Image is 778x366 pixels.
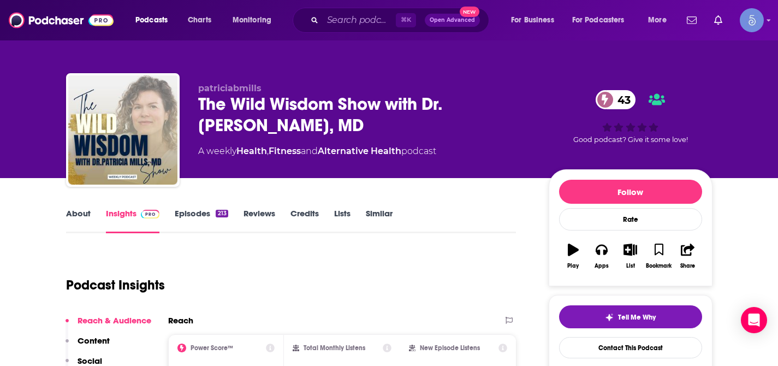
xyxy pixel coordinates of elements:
[216,210,228,217] div: 213
[430,17,475,23] span: Open Advanced
[78,356,102,366] p: Social
[648,13,667,28] span: More
[9,10,114,31] img: Podchaser - Follow, Share and Rate Podcasts
[740,8,764,32] button: Show profile menu
[740,8,764,32] span: Logged in as Spiral5-G1
[366,208,393,233] a: Similar
[236,146,267,156] a: Health
[710,11,727,29] a: Show notifications dropdown
[565,11,640,29] button: open menu
[549,83,712,151] div: 43Good podcast? Give it some love!
[267,146,269,156] span: ,
[269,146,301,156] a: Fitness
[646,263,672,269] div: Bookmark
[559,208,702,231] div: Rate
[682,11,701,29] a: Show notifications dropdown
[626,263,635,269] div: List
[188,13,211,28] span: Charts
[559,237,587,276] button: Play
[68,75,177,185] img: The Wild Wisdom Show with Dr. Patricia Mills, MD
[233,13,271,28] span: Monitoring
[301,146,318,156] span: and
[596,90,636,109] a: 43
[673,237,702,276] button: Share
[503,11,568,29] button: open menu
[334,208,351,233] a: Lists
[559,305,702,328] button: tell me why sparkleTell Me Why
[66,277,165,293] h1: Podcast Insights
[66,208,91,233] a: About
[323,11,396,29] input: Search podcasts, credits, & more...
[78,335,110,346] p: Content
[78,315,151,326] p: Reach & Audience
[244,208,275,233] a: Reviews
[128,11,182,29] button: open menu
[135,13,168,28] span: Podcasts
[225,11,286,29] button: open menu
[168,315,193,326] h2: Reach
[198,83,262,93] span: patriciabmills
[587,237,616,276] button: Apps
[198,145,436,158] div: A weekly podcast
[645,237,673,276] button: Bookmark
[605,313,614,322] img: tell me why sparkle
[66,315,151,335] button: Reach & Audience
[460,7,479,17] span: New
[607,90,636,109] span: 43
[181,11,218,29] a: Charts
[425,14,480,27] button: Open AdvancedNew
[66,335,110,356] button: Content
[559,337,702,358] a: Contact This Podcast
[741,307,767,333] div: Open Intercom Messenger
[740,8,764,32] img: User Profile
[640,11,680,29] button: open menu
[618,313,656,322] span: Tell Me Why
[304,344,365,352] h2: Total Monthly Listens
[420,344,480,352] h2: New Episode Listens
[106,208,160,233] a: InsightsPodchaser Pro
[595,263,609,269] div: Apps
[303,8,500,33] div: Search podcasts, credits, & more...
[567,263,579,269] div: Play
[572,13,625,28] span: For Podcasters
[573,135,688,144] span: Good podcast? Give it some love!
[511,13,554,28] span: For Business
[559,180,702,204] button: Follow
[191,344,233,352] h2: Power Score™
[175,208,228,233] a: Episodes213
[616,237,644,276] button: List
[318,146,401,156] a: Alternative Health
[680,263,695,269] div: Share
[396,13,416,27] span: ⌘ K
[141,210,160,219] img: Podchaser Pro
[290,208,319,233] a: Credits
